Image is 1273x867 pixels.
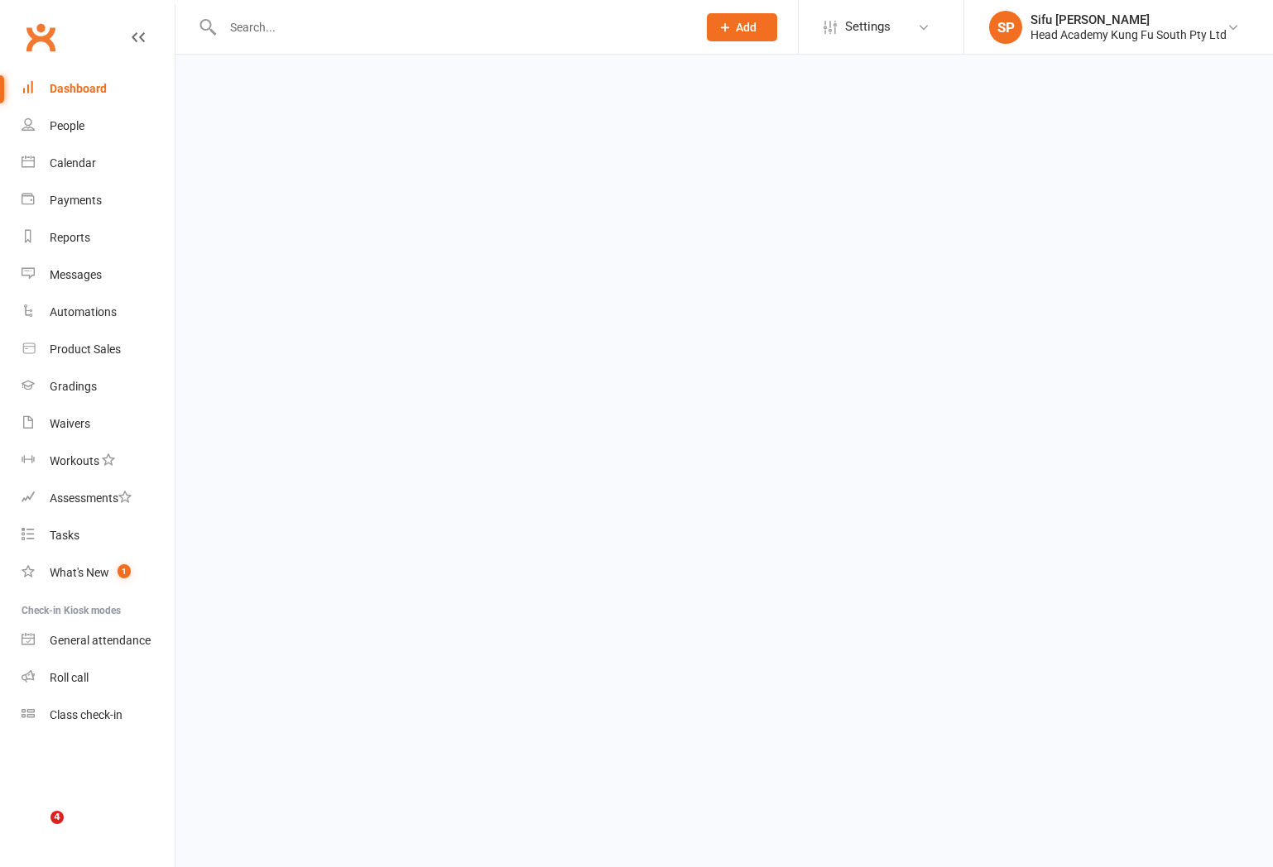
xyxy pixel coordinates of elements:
div: What's New [50,566,109,579]
a: Calendar [22,145,175,182]
div: Dashboard [50,82,107,95]
div: General attendance [50,634,151,647]
span: 1 [118,564,131,578]
a: People [22,108,175,145]
div: Assessments [50,491,132,505]
a: Tasks [22,517,175,554]
a: Automations [22,294,175,331]
a: Dashboard [22,70,175,108]
a: Clubworx [20,17,61,58]
div: Class check-in [50,708,122,721]
input: Search... [218,16,685,39]
div: SP [989,11,1022,44]
a: Roll call [22,659,175,697]
span: 4 [50,811,64,824]
a: General attendance kiosk mode [22,622,175,659]
div: Product Sales [50,342,121,356]
div: Calendar [50,156,96,170]
div: Head Academy Kung Fu South Pty Ltd [1030,27,1227,42]
div: Messages [50,268,102,281]
a: Waivers [22,405,175,443]
a: Payments [22,182,175,219]
a: Gradings [22,368,175,405]
div: Waivers [50,417,90,430]
iframe: Intercom live chat [17,811,56,850]
div: Workouts [50,454,99,467]
div: Sifu [PERSON_NAME] [1030,12,1227,27]
a: Reports [22,219,175,256]
a: What's New1 [22,554,175,592]
div: Tasks [50,529,79,542]
div: Payments [50,194,102,207]
div: Reports [50,231,90,244]
a: Assessments [22,480,175,517]
button: Add [707,13,777,41]
a: Class kiosk mode [22,697,175,734]
span: Add [736,21,757,34]
a: Workouts [22,443,175,480]
div: Automations [50,305,117,319]
span: Settings [845,8,891,46]
div: Roll call [50,671,89,684]
a: Messages [22,256,175,294]
div: Gradings [50,380,97,393]
a: Product Sales [22,331,175,368]
div: People [50,119,84,132]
